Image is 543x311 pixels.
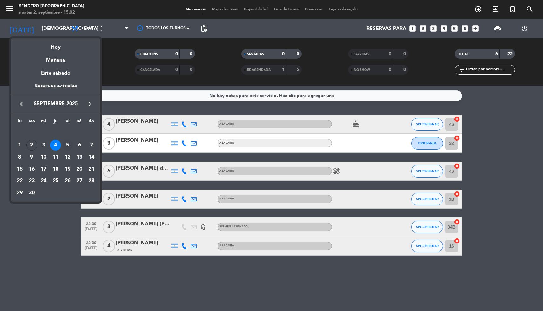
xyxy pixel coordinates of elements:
div: 19 [62,164,73,175]
div: 25 [50,176,61,187]
th: viernes [62,118,74,127]
td: 11 de septiembre de 2025 [50,151,62,163]
td: 20 de septiembre de 2025 [74,163,86,175]
div: Reservas actuales [11,82,100,95]
td: 8 de septiembre de 2025 [14,151,26,163]
td: 1 de septiembre de 2025 [14,139,26,152]
td: 10 de septiembre de 2025 [37,151,50,163]
th: sábado [74,118,86,127]
div: Hoy [11,38,100,51]
button: keyboard_arrow_left [16,100,27,108]
td: 19 de septiembre de 2025 [62,163,74,175]
i: keyboard_arrow_left [17,100,25,108]
div: 26 [62,176,73,187]
th: martes [26,118,38,127]
div: 1 [14,140,25,151]
td: 15 de septiembre de 2025 [14,163,26,175]
div: 18 [50,164,61,175]
span: septiembre 2025 [27,100,84,108]
div: 16 [26,164,37,175]
td: 29 de septiembre de 2025 [14,187,26,199]
div: 12 [62,152,73,163]
th: domingo [85,118,97,127]
div: 27 [74,176,85,187]
td: 7 de septiembre de 2025 [85,139,97,152]
div: 24 [38,176,49,187]
td: 4 de septiembre de 2025 [50,139,62,152]
div: 9 [26,152,37,163]
div: 22 [14,176,25,187]
div: 14 [86,152,97,163]
td: 21 de septiembre de 2025 [85,163,97,175]
div: 29 [14,188,25,198]
div: 20 [74,164,85,175]
td: 6 de septiembre de 2025 [74,139,86,152]
td: 14 de septiembre de 2025 [85,151,97,163]
td: 17 de septiembre de 2025 [37,163,50,175]
td: 27 de septiembre de 2025 [74,175,86,187]
td: 3 de septiembre de 2025 [37,139,50,152]
td: 22 de septiembre de 2025 [14,175,26,187]
div: 2 [26,140,37,151]
div: 5 [62,140,73,151]
div: 3 [38,140,49,151]
td: 12 de septiembre de 2025 [62,151,74,163]
td: 30 de septiembre de 2025 [26,187,38,199]
div: 28 [86,176,97,187]
div: Este sábado [11,64,100,82]
div: 8 [14,152,25,163]
div: 21 [86,164,97,175]
div: 10 [38,152,49,163]
div: 7 [86,140,97,151]
td: 25 de septiembre de 2025 [50,175,62,187]
td: 9 de septiembre de 2025 [26,151,38,163]
td: 24 de septiembre de 2025 [37,175,50,187]
td: SEP. [14,127,97,139]
td: 13 de septiembre de 2025 [74,151,86,163]
div: 23 [26,176,37,187]
td: 18 de septiembre de 2025 [50,163,62,175]
div: 13 [74,152,85,163]
td: 5 de septiembre de 2025 [62,139,74,152]
div: 11 [50,152,61,163]
button: keyboard_arrow_right [84,100,96,108]
td: 26 de septiembre de 2025 [62,175,74,187]
td: 23 de septiembre de 2025 [26,175,38,187]
div: 6 [74,140,85,151]
div: 15 [14,164,25,175]
div: Mañana [11,51,100,64]
td: 28 de septiembre de 2025 [85,175,97,187]
div: 30 [26,188,37,198]
th: lunes [14,118,26,127]
th: jueves [50,118,62,127]
i: keyboard_arrow_right [86,100,94,108]
div: 4 [50,140,61,151]
td: 2 de septiembre de 2025 [26,139,38,152]
td: 16 de septiembre de 2025 [26,163,38,175]
th: miércoles [37,118,50,127]
div: 17 [38,164,49,175]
